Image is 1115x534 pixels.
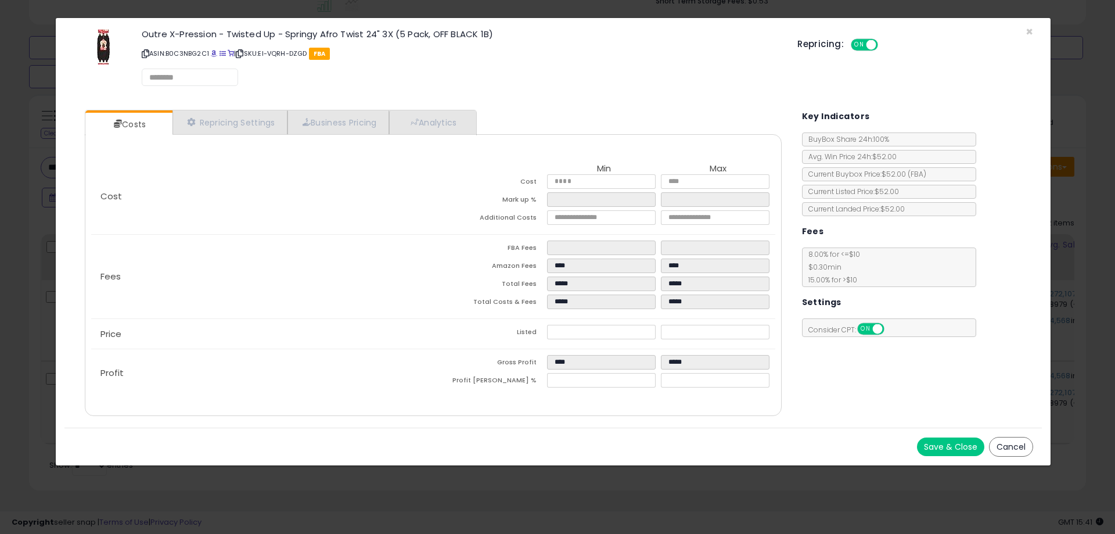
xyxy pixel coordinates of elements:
a: Business Pricing [287,110,389,134]
a: BuyBox page [211,49,217,58]
span: FBA [309,48,330,60]
span: 8.00 % for <= $10 [803,249,860,285]
span: Avg. Win Price 24h: $52.00 [803,152,897,162]
td: Additional Costs [433,210,547,228]
span: × [1026,23,1033,40]
td: Total Costs & Fees [433,295,547,313]
span: ON [852,40,866,50]
td: Mark up % [433,192,547,210]
span: Current Listed Price: $52.00 [803,187,899,196]
button: Save & Close [917,438,984,456]
span: 15.00 % for > $10 [803,275,857,285]
p: Price [91,329,433,339]
a: Your listing only [228,49,234,58]
a: Analytics [389,110,475,134]
span: $0.30 min [803,262,841,272]
p: Fees [91,272,433,281]
span: ( FBA ) [908,169,926,179]
span: Current Landed Price: $52.00 [803,204,905,214]
td: Gross Profit [433,355,547,373]
th: Max [661,164,775,174]
a: Costs [85,113,171,136]
h5: Settings [802,295,841,310]
img: 413sgCrAfZL._SL60_.jpg [97,30,110,64]
td: Profit [PERSON_NAME] % [433,373,547,391]
span: $52.00 [882,169,926,179]
span: ON [858,324,873,334]
span: Current Buybox Price: [803,169,926,179]
td: Total Fees [433,277,547,295]
button: Cancel [989,437,1033,457]
span: OFF [876,40,895,50]
span: OFF [882,324,901,334]
td: FBA Fees [433,241,547,259]
span: Consider CPT: [803,325,900,335]
td: Listed [433,325,547,343]
h5: Repricing: [797,40,844,49]
td: Amazon Fees [433,259,547,277]
p: Profit [91,368,433,378]
h5: Key Indicators [802,109,870,124]
p: Cost [91,192,433,201]
a: All offer listings [220,49,226,58]
span: BuyBox Share 24h: 100% [803,134,889,144]
td: Cost [433,174,547,192]
th: Min [547,164,661,174]
a: Repricing Settings [172,110,287,134]
h3: Outre X-Pression - Twisted Up - Springy Afro Twist 24" 3X (5 Pack, OFF BLACK 1B) [142,30,780,38]
p: ASIN: B0C3NBG2C1 | SKU: EI-VQRH-DZGD [142,44,780,63]
h5: Fees [802,224,824,239]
